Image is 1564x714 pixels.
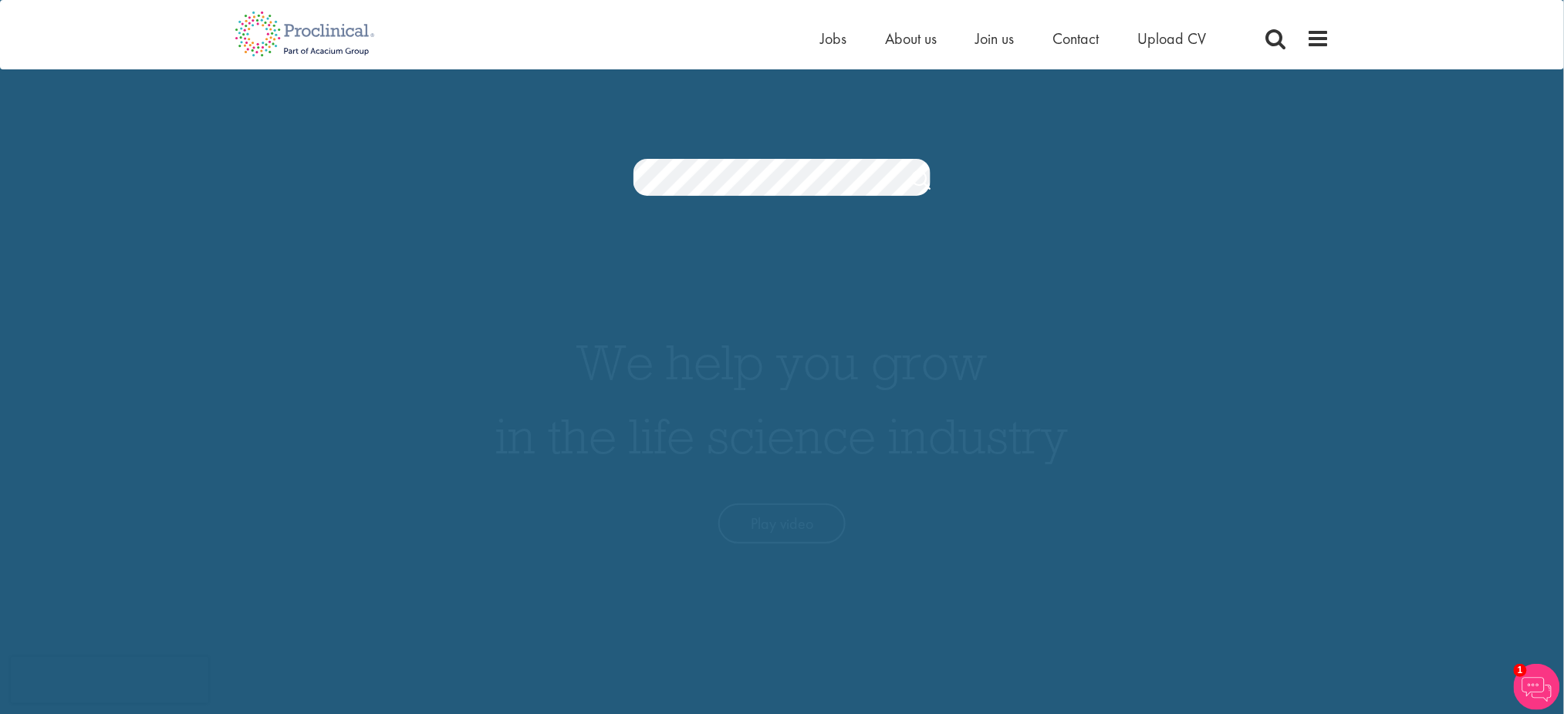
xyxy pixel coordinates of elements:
[1053,29,1100,49] a: Contact
[1138,29,1207,49] a: Upload CV
[976,29,1015,49] a: Join us
[1514,664,1527,677] span: 1
[1514,664,1560,710] img: Chatbot
[886,29,937,49] a: About us
[911,167,931,197] a: Job search submit button
[821,29,847,49] a: Jobs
